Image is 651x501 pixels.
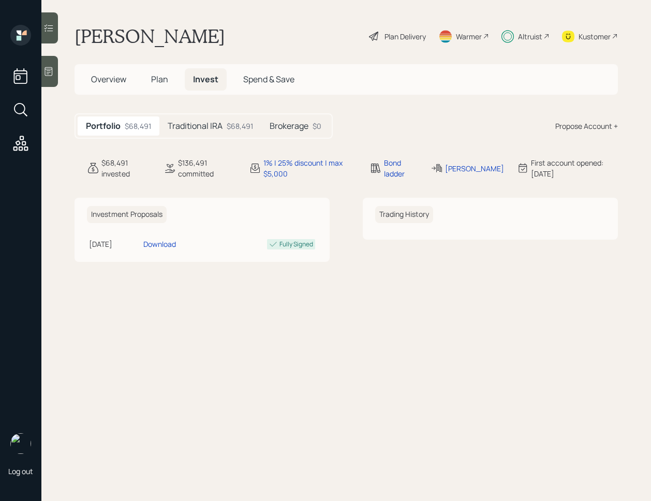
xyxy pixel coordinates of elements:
img: retirable_logo.png [10,433,31,454]
div: Warmer [456,31,482,42]
span: Spend & Save [243,73,294,85]
div: Download [143,239,176,249]
div: $0 [313,121,321,131]
h5: Portfolio [86,121,121,131]
div: Plan Delivery [384,31,426,42]
div: Kustomer [579,31,611,42]
div: First account opened: [DATE] [531,157,618,179]
span: Overview [91,73,126,85]
div: [DATE] [89,239,139,249]
h5: Traditional IRA [168,121,223,131]
span: Invest [193,73,218,85]
div: 1% | 25% discount | max $5,000 [263,157,357,179]
h1: [PERSON_NAME] [75,25,225,48]
div: $68,491 invested [101,157,151,179]
span: Plan [151,73,168,85]
div: Fully Signed [279,240,313,249]
div: $136,491 committed [178,157,236,179]
div: Log out [8,466,33,476]
h6: Trading History [375,206,433,223]
div: $68,491 [125,121,151,131]
div: [PERSON_NAME] [445,163,504,174]
div: $68,491 [227,121,253,131]
div: Propose Account + [555,121,618,131]
div: Altruist [518,31,542,42]
h5: Brokerage [270,121,308,131]
h6: Investment Proposals [87,206,167,223]
div: Bond ladder [384,157,418,179]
